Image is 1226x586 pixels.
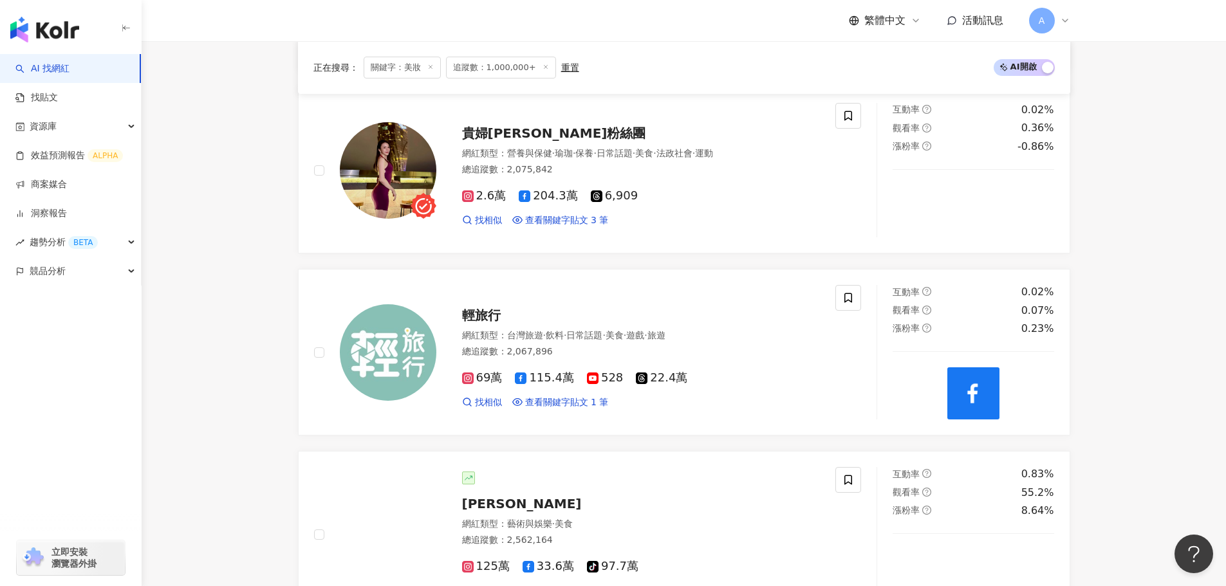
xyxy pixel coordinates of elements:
[1021,121,1054,135] div: 0.36%
[922,488,931,497] span: question-circle
[1021,504,1054,518] div: 8.64%
[893,104,920,114] span: 互動率
[462,345,821,358] div: 總追蹤數 ： 2,067,896
[462,534,821,547] div: 總追蹤數 ： 2,562,164
[1175,535,1213,573] iframe: Help Scout Beacon - Open
[512,214,609,227] a: 查看關鍵字貼文 3 筆
[636,371,687,385] span: 22.4萬
[462,163,821,176] div: 總追蹤數 ： 2,075,842
[635,148,653,158] span: 美食
[1017,140,1054,154] div: -0.86%
[893,367,945,419] img: post-image
[519,189,578,203] span: 204.3萬
[462,329,821,342] div: 網紅類型 ：
[462,560,510,573] span: 125萬
[30,112,57,141] span: 資源庫
[922,469,931,478] span: question-circle
[1021,467,1054,481] div: 0.83%
[507,330,543,340] span: 台灣旅遊
[543,330,546,340] span: ·
[546,330,564,340] span: 飲料
[462,518,821,531] div: 網紅類型 ：
[30,257,66,286] span: 競品分析
[17,540,125,575] a: chrome extension立即安裝 瀏覽器外掛
[21,547,46,568] img: chrome extension
[893,287,920,297] span: 互動率
[922,324,931,333] span: question-circle
[597,148,633,158] span: 日常話題
[633,148,635,158] span: ·
[555,148,573,158] span: 瑜珈
[340,304,436,401] img: KOL Avatar
[922,105,931,114] span: question-circle
[647,330,665,340] span: 旅遊
[30,228,98,257] span: 趨勢分析
[602,330,605,340] span: ·
[475,396,502,409] span: 找相似
[893,323,920,333] span: 漲粉率
[364,57,441,78] span: 關鍵字：美妝
[893,487,920,497] span: 觀看率
[624,330,626,340] span: ·
[893,185,945,237] img: post-image
[51,546,97,569] span: 立即安裝 瀏覽器外掛
[573,148,575,158] span: ·
[15,238,24,247] span: rise
[593,148,596,158] span: ·
[644,330,647,340] span: ·
[692,148,695,158] span: ·
[507,518,552,529] span: 藝術與娛樂
[462,125,646,141] span: 貴婦[PERSON_NAME]粉絲團
[340,486,436,583] img: KOL Avatar
[15,91,58,104] a: 找貼文
[653,148,656,158] span: ·
[1021,486,1054,500] div: 55.2%
[656,148,692,158] span: 法政社會
[1021,322,1054,336] div: 0.23%
[893,141,920,151] span: 漲粉率
[512,396,609,409] a: 查看關鍵字貼文 1 筆
[864,14,906,28] span: 繁體中文
[893,305,920,315] span: 觀看率
[893,123,920,133] span: 觀看率
[10,17,79,42] img: logo
[922,142,931,151] span: question-circle
[947,367,999,419] img: post-image
[462,214,502,227] a: 找相似
[1002,367,1054,419] img: post-image
[15,178,67,191] a: 商案媒合
[552,518,555,529] span: ·
[922,506,931,515] span: question-circle
[922,287,931,296] span: question-circle
[566,330,602,340] span: 日常話題
[606,330,624,340] span: 美食
[525,214,609,227] span: 查看關鍵字貼文 3 筆
[564,330,566,340] span: ·
[922,124,931,133] span: question-circle
[515,371,574,385] span: 115.4萬
[1039,14,1045,28] span: A
[313,62,358,73] span: 正在搜尋 ：
[462,307,501,323] span: 輕旅行
[523,560,574,573] span: 33.6萬
[947,185,999,237] img: post-image
[15,207,67,220] a: 洞察報告
[962,14,1003,26] span: 活動訊息
[462,147,821,160] div: 網紅類型 ：
[552,148,555,158] span: ·
[15,149,123,162] a: 效益預測報告ALPHA
[1002,185,1054,237] img: post-image
[462,496,582,511] span: [PERSON_NAME]
[1021,304,1054,318] div: 0.07%
[340,122,436,219] img: KOL Avatar
[695,148,713,158] span: 運動
[15,62,70,75] a: searchAI 找網紅
[922,306,931,315] span: question-circle
[475,214,502,227] span: 找相似
[587,371,623,385] span: 528
[561,62,579,73] div: 重置
[555,518,573,529] span: 美食
[507,148,552,158] span: 營養與保健
[575,148,593,158] span: 保養
[893,505,920,515] span: 漲粉率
